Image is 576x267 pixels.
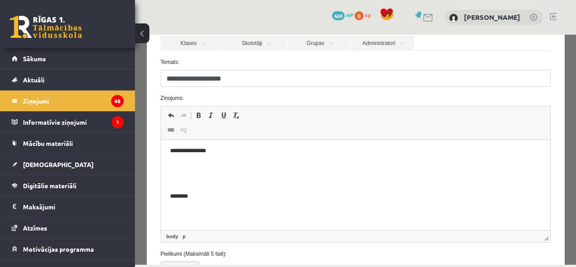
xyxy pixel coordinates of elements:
a: [PERSON_NAME] [464,13,520,22]
span: Atzīmes [23,224,47,232]
a: body element [30,198,45,206]
label: Pielikumi (Maksimāli 5 faili): [19,215,423,223]
a: Grupas [153,1,216,16]
a: Bold (Ctrl+B) [57,75,70,86]
a: Informatīvie ziņojumi1 [12,112,124,132]
a: Link (Ctrl+K) [30,90,42,101]
a: Aktuāli [12,69,124,90]
img: Terēza Jermaka [449,14,458,23]
i: 1 [112,116,124,128]
a: [DEMOGRAPHIC_DATA] [12,154,124,175]
span: 669 [332,11,345,20]
a: 669 mP [332,11,353,18]
span: xp [365,11,371,18]
span: [DEMOGRAPHIC_DATA] [23,160,94,168]
legend: Informatīvie ziņojumi [23,112,124,132]
a: Redo (Ctrl+Y) [42,75,55,86]
a: Atzīmes [12,217,124,238]
a: Unlink [42,90,55,101]
i: 48 [111,95,124,107]
a: Undo (Ctrl+Z) [30,75,42,86]
a: Digitālie materiāli [12,175,124,196]
a: Italic (Ctrl+I) [70,75,82,86]
a: 0 xp [355,11,375,18]
span: Motivācijas programma [23,245,94,253]
a: Ziņojumi48 [12,91,124,111]
a: Motivācijas programma [12,239,124,259]
a: Skolotāji [89,1,152,16]
a: Remove Format [95,75,108,86]
a: Administratori [216,1,279,16]
a: Maksājumi [12,196,124,217]
span: mP [346,11,353,18]
a: Underline (Ctrl+U) [82,75,95,86]
span: Sākums [23,54,46,63]
span: Digitālie materiāli [23,181,76,190]
a: Mācību materiāli [12,133,124,154]
label: Temats: [19,23,423,32]
span: Mācību materiāli [23,139,73,147]
span: 0 [355,11,364,20]
span: Aktuāli [23,76,45,84]
span: Drag to resize [409,201,414,206]
a: Klases [26,1,89,16]
a: Rīgas 1. Tālmācības vidusskola [10,16,82,38]
legend: Maksājumi [23,196,124,217]
label: Ziņojums: [19,59,423,68]
a: p element [46,198,53,206]
legend: Ziņojumi [23,91,124,111]
iframe: Rich Text Editor, wiswyg-editor-47024821035440-1757056196-974 [26,105,415,195]
a: Sākums [12,48,124,69]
